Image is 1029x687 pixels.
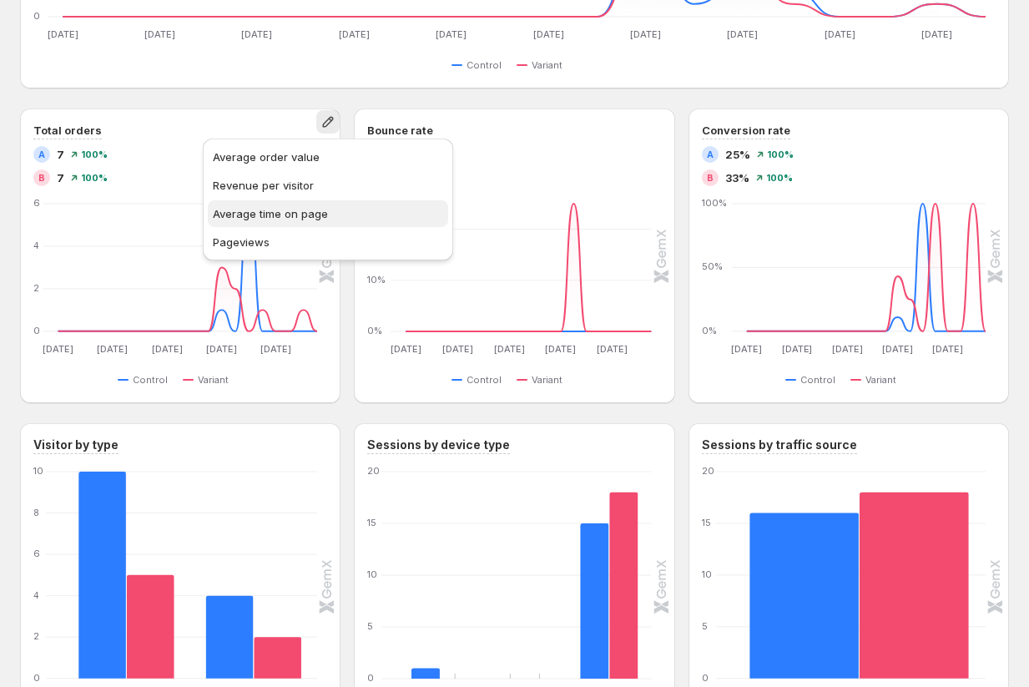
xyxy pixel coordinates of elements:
[800,373,835,386] span: Control
[38,173,45,183] h2: B
[482,472,567,679] g: Tablet: Control 0,Variant 0
[781,343,812,355] text: [DATE]
[707,173,714,183] h2: B
[767,149,794,159] span: 100%
[213,150,320,164] span: Average order value
[494,343,525,355] text: [DATE]
[598,343,628,355] text: [DATE]
[525,638,554,679] rect: Variant 0
[859,472,968,679] rect: Variant 18
[367,465,380,477] text: 20
[33,589,40,601] text: 4
[630,28,661,40] text: [DATE]
[702,261,723,273] text: 50%
[702,568,712,580] text: 10
[213,179,314,192] span: Revenue per visitor
[57,169,64,186] span: 7
[213,235,270,249] span: Pageviews
[33,630,39,642] text: 2
[144,28,175,40] text: [DATE]
[532,58,562,72] span: Variant
[208,229,448,255] button: Pageviews
[533,28,564,40] text: [DATE]
[367,568,377,580] text: 10
[391,343,421,355] text: [DATE]
[33,672,40,684] text: 0
[467,373,502,386] span: Control
[254,597,301,679] rect: Variant 2
[731,343,762,355] text: [DATE]
[261,343,292,355] text: [DATE]
[198,373,229,386] span: Variant
[33,465,43,477] text: 10
[33,325,40,336] text: 0
[213,207,328,220] span: Average time on page
[702,197,727,209] text: 100%
[451,55,508,75] button: Control
[183,370,235,390] button: Variant
[707,149,714,159] h2: A
[97,343,128,355] text: [DATE]
[825,28,855,40] text: [DATE]
[33,437,119,453] h3: Visitor by type
[398,472,482,679] g: Mobile: Control 1,Variant 0
[467,58,502,72] span: Control
[882,343,913,355] text: [DATE]
[43,343,73,355] text: [DATE]
[206,556,254,679] rect: Control 4
[33,282,39,294] text: 2
[81,173,108,183] span: 100%
[33,507,39,518] text: 8
[932,343,963,355] text: [DATE]
[725,169,749,186] span: 33%
[727,28,758,40] text: [DATE]
[206,343,237,355] text: [DATE]
[921,28,952,40] text: [DATE]
[367,274,386,285] text: 10%
[33,548,40,559] text: 6
[339,28,370,40] text: [DATE]
[33,122,102,139] h3: Total orders
[702,620,708,632] text: 5
[832,343,863,355] text: [DATE]
[152,343,183,355] text: [DATE]
[33,10,40,22] text: 0
[48,28,78,40] text: [DATE]
[441,638,470,679] rect: Variant 0
[241,28,272,40] text: [DATE]
[702,325,717,336] text: 0%
[609,472,638,679] rect: Variant 18
[517,55,569,75] button: Variant
[208,200,448,227] button: Average time on page
[732,472,986,679] g: Direct: Control 16,Variant 18
[81,149,108,159] span: 100%
[442,343,473,355] text: [DATE]
[702,437,857,453] h3: Sessions by traffic source
[367,325,382,336] text: 0%
[850,370,903,390] button: Variant
[749,473,859,679] rect: Control 16
[785,370,842,390] button: Control
[436,28,467,40] text: [DATE]
[190,472,318,679] g: Returning: Control 4,Variant 2
[367,620,373,632] text: 5
[451,370,508,390] button: Control
[411,629,441,679] rect: Control 1
[702,517,711,528] text: 15
[78,472,126,679] rect: Control 10
[702,672,709,684] text: 0
[208,172,448,199] button: Revenue per visitor
[517,370,569,390] button: Variant
[532,373,562,386] span: Variant
[33,240,40,251] text: 4
[702,465,714,477] text: 20
[118,370,174,390] button: Control
[367,122,433,139] h3: Bounce rate
[33,197,40,209] text: 6
[367,437,510,453] h3: Sessions by device type
[208,144,448,170] button: Average order value
[702,122,790,139] h3: Conversion rate
[766,173,793,183] span: 100%
[57,146,64,163] span: 7
[63,472,190,679] g: New: Control 10,Variant 5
